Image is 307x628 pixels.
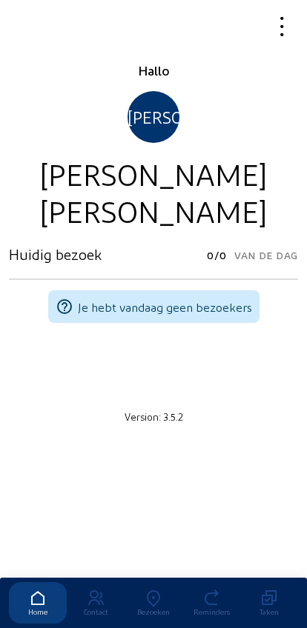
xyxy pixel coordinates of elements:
div: Home [9,607,67,616]
span: Van de dag [234,245,298,266]
div: Contact [67,607,125,616]
a: Taken [240,582,298,624]
a: Home [9,582,67,624]
div: Hallo [9,61,298,79]
mat-icon: help_outline [56,298,73,315]
div: [PERSON_NAME] [9,155,298,192]
a: Contact [67,582,125,624]
a: Bezoeken [125,582,182,624]
div: Reminders [182,607,240,616]
span: Je hebt vandaag geen bezoekers [78,300,252,314]
div: Taken [240,607,298,616]
h3: Huidig bezoek [9,245,102,263]
small: Version: 3.5.2 [125,410,183,422]
a: Reminders [182,582,240,624]
div: Bezoeken [125,607,182,616]
span: 0/0 [207,245,227,266]
div: [PERSON_NAME] [9,192,298,229]
div: [PERSON_NAME] [128,91,179,143]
